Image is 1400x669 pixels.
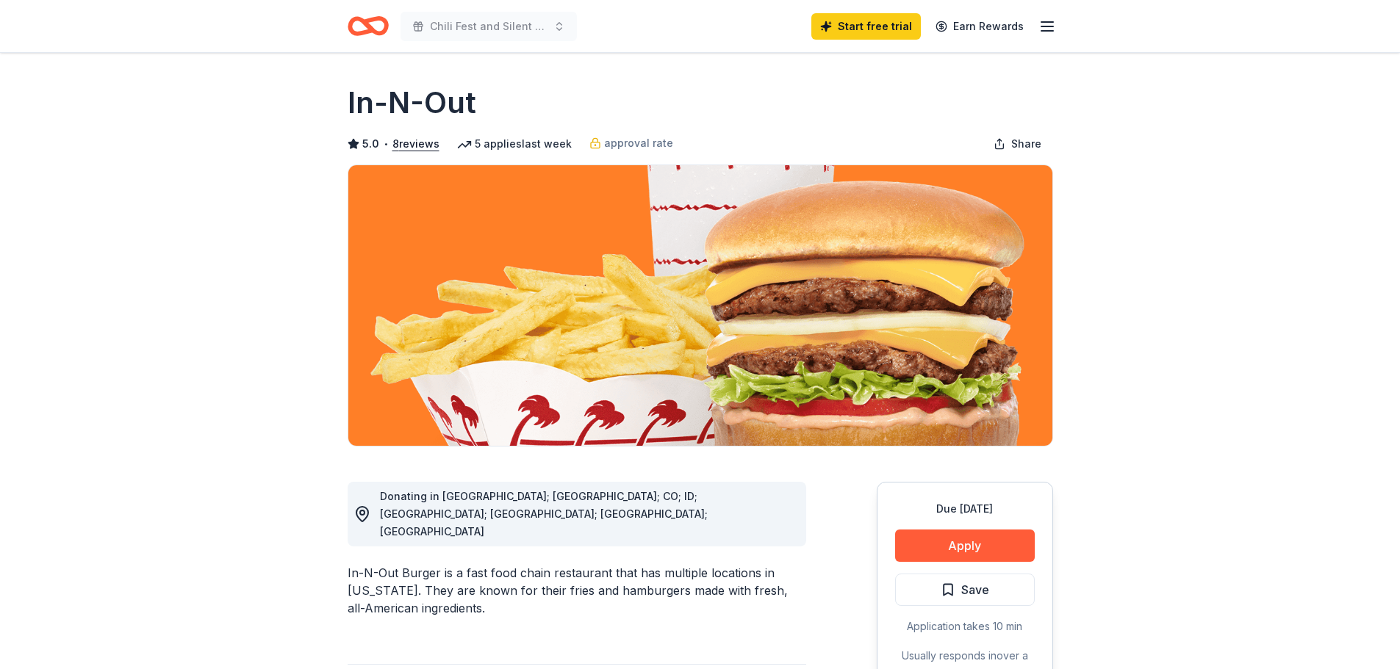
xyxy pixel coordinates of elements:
a: approval rate [589,134,673,152]
button: Share [982,129,1053,159]
span: Chili Fest and Silent Auction [430,18,548,35]
span: Save [961,580,989,599]
button: 8reviews [392,135,439,153]
a: Home [348,9,389,43]
a: Start free trial [811,13,921,40]
span: approval rate [604,134,673,152]
span: 5.0 [362,135,379,153]
h1: In-N-Out [348,82,476,123]
span: Share [1011,135,1041,153]
button: Apply [895,529,1035,562]
button: Save [895,574,1035,606]
img: Image for In-N-Out [348,165,1052,446]
div: In-N-Out Burger is a fast food chain restaurant that has multiple locations in [US_STATE]. They a... [348,564,806,617]
div: Due [DATE] [895,500,1035,518]
span: Donating in [GEOGRAPHIC_DATA]; [GEOGRAPHIC_DATA]; CO; ID; [GEOGRAPHIC_DATA]; [GEOGRAPHIC_DATA]; [... [380,490,708,538]
div: 5 applies last week [457,135,572,153]
button: Chili Fest and Silent Auction [401,12,577,41]
span: • [383,138,388,150]
div: Application takes 10 min [895,618,1035,635]
a: Earn Rewards [927,13,1033,40]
